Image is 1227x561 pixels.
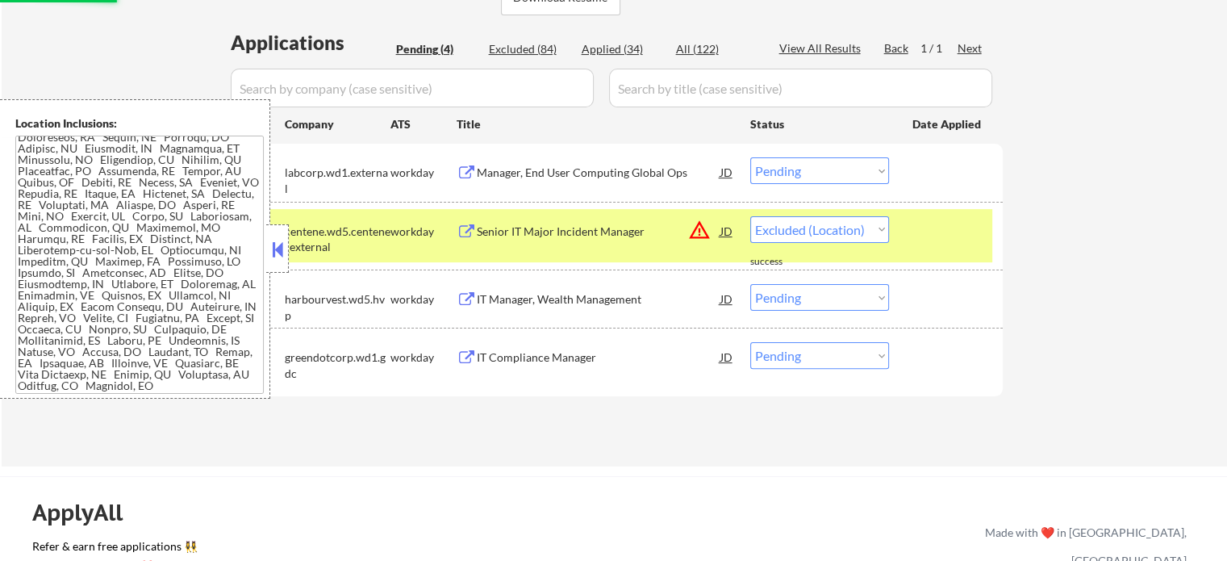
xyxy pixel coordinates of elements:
[750,255,815,269] div: success
[390,350,457,366] div: workday
[32,499,141,526] div: ApplyAll
[15,115,264,132] div: Location Inclusions:
[719,342,735,371] div: JD
[285,350,390,381] div: greendotcorp.wd1.gdc
[750,109,889,138] div: Status
[779,40,866,57] div: View All Results
[285,224,390,255] div: centene.wd5.centene_external
[390,224,457,240] div: workday
[719,284,735,313] div: JD
[477,291,720,308] div: IT Manager, Wealth Management
[396,41,477,57] div: Pending (4)
[477,165,720,181] div: Manager, End User Computing Global Ops
[285,165,390,196] div: labcorp.wd1.external
[676,41,757,57] div: All (122)
[884,40,910,57] div: Back
[390,165,457,181] div: workday
[231,69,594,107] input: Search by company (case sensitive)
[457,116,735,132] div: Title
[719,216,735,245] div: JD
[390,116,457,132] div: ATS
[920,40,958,57] div: 1 / 1
[609,69,992,107] input: Search by title (case sensitive)
[477,224,720,240] div: Senior IT Major Incident Manager
[912,116,983,132] div: Date Applied
[582,41,662,57] div: Applied (34)
[285,291,390,323] div: harbourvest.wd5.hvp
[390,291,457,308] div: workday
[688,219,711,241] button: warning_amber
[231,33,390,52] div: Applications
[285,116,390,132] div: Company
[477,350,720,366] div: IT Compliance Manager
[719,157,735,186] div: JD
[32,541,648,558] a: Refer & earn free applications 👯‍♀️
[958,40,983,57] div: Next
[489,41,570,57] div: Excluded (84)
